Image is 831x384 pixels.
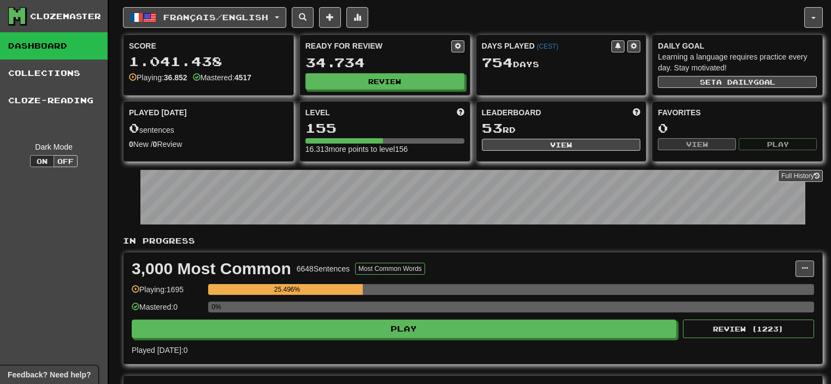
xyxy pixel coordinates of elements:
[305,144,464,155] div: 16.313 more points to level 156
[297,263,350,274] div: 6648 Sentences
[305,40,451,51] div: Ready for Review
[123,235,823,246] p: In Progress
[305,73,464,90] button: Review
[163,13,268,22] span: Français / English
[739,138,817,150] button: Play
[319,7,341,28] button: Add sentence to collection
[457,107,464,118] span: Score more points to level up
[658,107,817,118] div: Favorites
[234,73,251,82] strong: 4517
[132,320,676,338] button: Play
[132,346,187,355] span: Played [DATE]: 0
[30,11,101,22] div: Clozemaster
[132,302,203,320] div: Mastered: 0
[305,56,464,69] div: 34.734
[129,120,139,135] span: 0
[129,139,288,150] div: New / Review
[537,43,558,50] a: (CEST)
[658,76,817,88] button: Seta dailygoal
[129,140,133,149] strong: 0
[633,107,640,118] span: This week in points, UTC
[8,369,91,380] span: Open feedback widget
[482,56,641,70] div: Day s
[292,7,314,28] button: Search sentences
[305,121,464,135] div: 155
[129,72,187,83] div: Playing:
[211,284,363,295] div: 25.496%
[346,7,368,28] button: More stats
[658,121,817,135] div: 0
[129,107,187,118] span: Played [DATE]
[482,139,641,151] button: View
[30,155,54,167] button: On
[129,121,288,135] div: sentences
[482,107,541,118] span: Leaderboard
[658,51,817,73] div: Learning a language requires practice every day. Stay motivated!
[716,78,753,86] span: a daily
[193,72,251,83] div: Mastered:
[658,40,817,51] div: Daily Goal
[129,55,288,68] div: 1.041.438
[153,140,157,149] strong: 0
[482,121,641,135] div: rd
[355,263,425,275] button: Most Common Words
[658,138,736,150] button: View
[132,284,203,302] div: Playing: 1695
[482,40,612,51] div: Days Played
[123,7,286,28] button: Français/English
[129,40,288,51] div: Score
[164,73,187,82] strong: 36.852
[778,170,823,182] a: Full History
[305,107,330,118] span: Level
[482,120,503,135] span: 53
[8,141,99,152] div: Dark Mode
[482,55,513,70] span: 754
[54,155,78,167] button: Off
[132,261,291,277] div: 3,000 Most Common
[683,320,814,338] button: Review (1223)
